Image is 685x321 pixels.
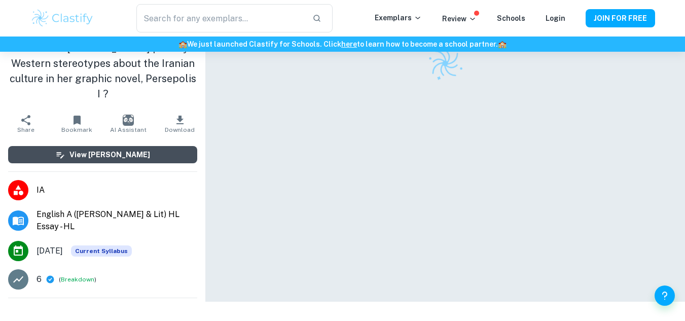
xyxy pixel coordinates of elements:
[69,149,150,160] h6: View [PERSON_NAME]
[154,110,205,138] button: Download
[546,14,565,22] a: Login
[37,273,42,286] p: 6
[497,14,525,22] a: Schools
[59,275,96,284] span: ( )
[51,110,102,138] button: Bookmark
[8,146,197,163] button: View [PERSON_NAME]
[30,8,95,28] img: Clastify logo
[71,245,132,257] span: Current Syllabus
[498,40,507,48] span: 🏫
[71,245,132,257] div: This exemplar is based on the current syllabus. Feel free to refer to it for inspiration/ideas wh...
[61,126,92,133] span: Bookmark
[442,13,477,24] p: Review
[375,12,422,23] p: Exemplars
[37,245,63,257] span: [DATE]
[103,110,154,138] button: AI Assistant
[61,275,94,284] button: Breakdown
[123,115,134,126] img: AI Assistant
[17,126,34,133] span: Share
[37,184,197,196] span: IA
[37,208,197,233] span: English A ([PERSON_NAME] & Lit) HL Essay - HL
[136,4,304,32] input: Search for any exemplars...
[178,40,187,48] span: 🏫
[110,126,147,133] span: AI Assistant
[655,286,675,306] button: Help and Feedback
[165,126,195,133] span: Download
[422,40,468,87] img: Clastify logo
[8,41,197,101] h1: How does [PERSON_NAME] portray Western stereotypes about the Iranian culture in her graphic novel...
[586,9,655,27] button: JOIN FOR FREE
[341,40,357,48] a: here
[2,39,683,50] h6: We just launched Clastify for Schools. Click to learn how to become a school partner.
